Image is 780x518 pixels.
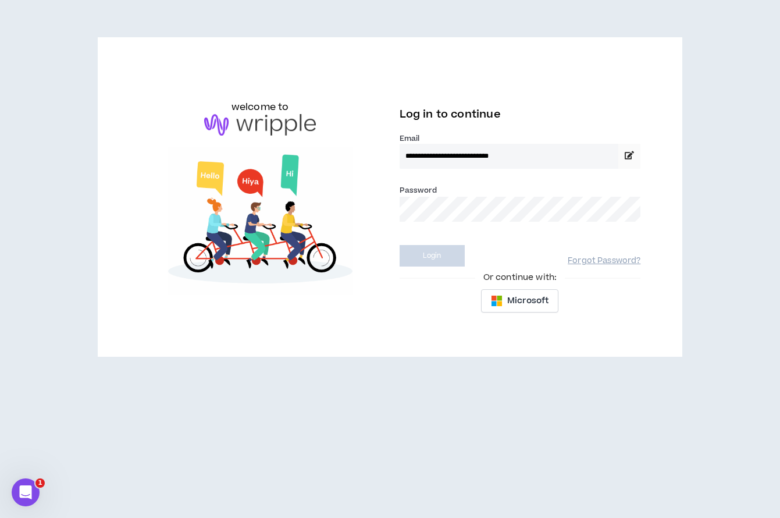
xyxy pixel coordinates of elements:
iframe: Intercom live chat [12,478,40,506]
label: Email [400,133,641,144]
span: Log in to continue [400,107,501,122]
span: Microsoft [507,295,549,307]
a: Forgot Password? [568,256,640,267]
label: Password [400,185,437,196]
span: 1 [35,478,45,488]
button: Microsoft [481,289,558,313]
span: Or continue with: [475,271,565,284]
img: Welcome to Wripple [140,147,381,294]
button: Login [400,245,465,267]
h6: welcome to [231,100,289,114]
img: logo-brand.png [204,114,316,136]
